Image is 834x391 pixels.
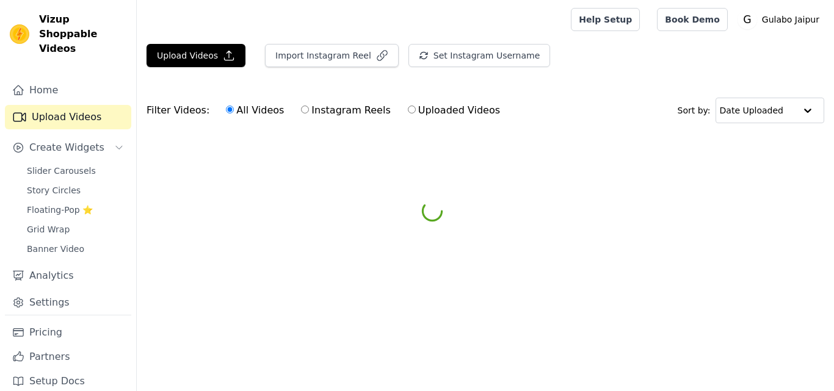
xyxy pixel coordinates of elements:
a: Slider Carousels [20,162,131,179]
div: Sort by: [678,98,825,123]
text: G [743,13,751,26]
input: Instagram Reels [301,106,309,113]
a: Book Demo [657,8,727,31]
a: Floating-Pop ⭐ [20,201,131,218]
span: Floating-Pop ⭐ [27,204,93,216]
input: Uploaded Videos [408,106,416,113]
span: Create Widgets [29,140,104,155]
button: Import Instagram Reel [265,44,399,67]
button: Upload Videos [147,44,245,67]
a: Upload Videos [5,105,131,129]
img: Vizup [10,24,29,44]
label: Uploaded Videos [407,102,501,118]
button: Create Widgets [5,135,131,160]
label: Instagram Reels [300,102,391,118]
a: Help Setup [571,8,640,31]
a: Banner Video [20,240,131,257]
a: Settings [5,290,131,315]
p: Gulabo Jaipur [757,9,824,30]
span: Story Circles [27,184,81,196]
span: Banner Video [27,243,84,255]
a: Story Circles [20,182,131,199]
a: Partners [5,345,131,369]
a: Home [5,78,131,102]
button: G Gulabo Jaipur [738,9,824,30]
span: Vizup Shoppable Videos [39,12,126,56]
span: Slider Carousels [27,165,96,177]
button: Set Instagram Username [408,44,550,67]
label: All Videos [225,102,285,118]
a: Pricing [5,320,131,345]
input: All Videos [226,106,234,113]
span: Grid Wrap [27,223,70,235]
a: Grid Wrap [20,221,131,238]
div: Filter Videos: [147,96,507,124]
a: Analytics [5,264,131,288]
